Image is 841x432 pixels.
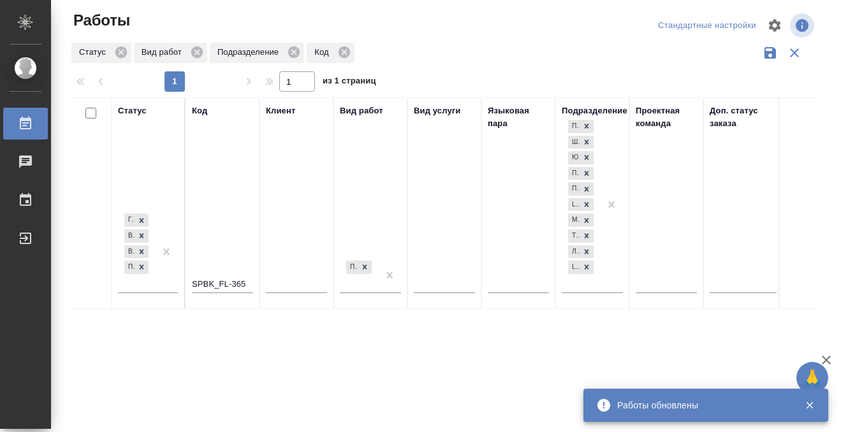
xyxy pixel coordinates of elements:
div: Вид работ [340,104,383,117]
div: Юридический [568,151,580,164]
div: Подразделение [562,104,627,117]
span: Настроить таблицу [759,10,790,41]
div: Приёмка по качеству [346,261,358,274]
div: Клиент [266,104,295,117]
div: Прямая загрузка (шаблонные документы), Шаблонные документы, Юридический, Проектный офис, Проектна... [567,150,595,166]
p: Подразделение [217,46,283,59]
div: Проектный офис [568,167,580,180]
div: Шаблонные документы [568,136,580,149]
div: LocQA [568,261,580,274]
button: Сохранить фильтры [758,41,782,65]
span: из 1 страниц [323,73,376,92]
div: Готов к работе, В работе, В ожидании, Подбор [123,228,150,244]
div: Прямая загрузка (шаблонные документы), Шаблонные документы, Юридический, Проектный офис, Проектна... [567,181,595,197]
div: Готов к работе, В работе, В ожидании, Подбор [123,212,150,228]
div: Прямая загрузка (шаблонные документы) [568,120,580,133]
div: LegalQA [568,198,580,212]
div: Прямая загрузка (шаблонные документы), Шаблонные документы, Юридический, Проектный офис, Проектна... [567,212,595,228]
div: Языковая пара [488,104,549,130]
div: Прямая загрузка (шаблонные документы), Шаблонные документы, Юридический, Проектный офис, Проектна... [567,119,595,134]
div: Прямая загрузка (шаблонные документы), Шаблонные документы, Юридический, Проектный офис, Проектна... [567,259,595,275]
div: Прямая загрузка (шаблонные документы), Шаблонные документы, Юридический, Проектный офис, Проектна... [567,228,595,244]
div: Статус [71,43,131,63]
div: Код [192,104,207,117]
div: Готов к работе [124,213,135,227]
div: Прямая загрузка (шаблонные документы), Шаблонные документы, Юридический, Проектный офис, Проектна... [567,197,595,213]
div: split button [655,16,759,36]
div: Вид работ [134,43,207,63]
div: Локализация [568,245,580,259]
div: Готов к работе, В работе, В ожидании, Подбор [123,259,150,275]
div: Работы обновлены [617,399,786,412]
div: Доп. статус заказа [710,104,777,130]
div: Медицинский [568,213,580,227]
div: Статус [118,104,147,117]
div: Подбор [124,261,135,274]
div: Готов к работе, В работе, В ожидании, Подбор [123,244,150,260]
span: Работы [70,10,130,31]
p: Вид работ [142,46,186,59]
button: Сбросить фильтры [782,41,807,65]
p: Код [314,46,333,59]
span: 🙏 [801,364,823,391]
div: В ожидании [124,245,135,259]
button: Закрыть [796,400,823,411]
div: Код [307,43,354,63]
div: Прямая загрузка (шаблонные документы), Шаблонные документы, Юридический, Проектный офис, Проектна... [567,166,595,182]
div: Проектная группа [568,182,580,196]
span: Посмотреть информацию [790,13,817,38]
div: В работе [124,229,135,243]
div: Прямая загрузка (шаблонные документы), Шаблонные документы, Юридический, Проектный офис, Проектна... [567,134,595,150]
div: Технический [568,229,580,243]
div: Подразделение [210,43,304,63]
button: 🙏 [796,362,828,394]
div: Прямая загрузка (шаблонные документы), Шаблонные документы, Юридический, Проектный офис, Проектна... [567,244,595,260]
div: Проектная команда [636,104,697,130]
div: Приёмка по качеству [345,259,373,275]
p: Статус [79,46,110,59]
div: Вид услуги [414,104,461,117]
